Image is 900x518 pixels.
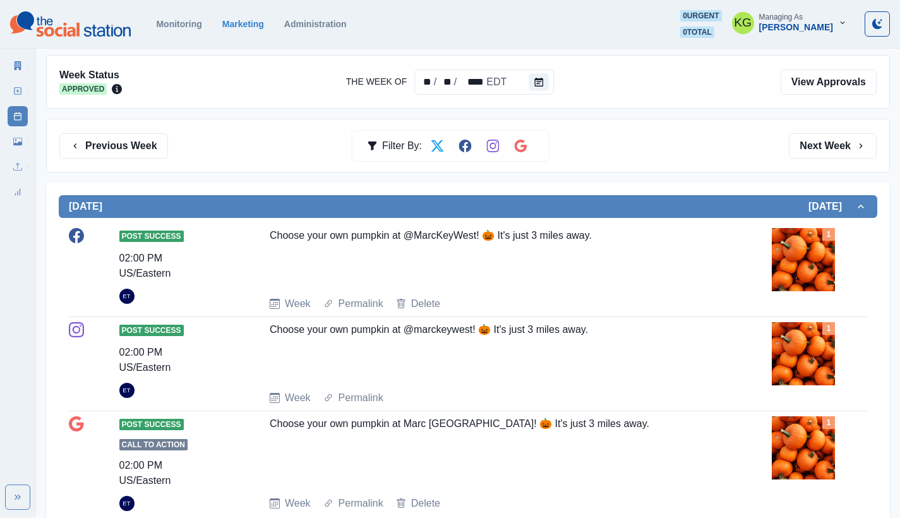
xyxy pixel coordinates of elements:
div: / [433,75,438,90]
span: Approved [59,83,107,95]
div: Emily Tanedo [123,383,130,398]
div: 02:00 PM US/Eastern [119,458,215,488]
span: Call to Action [119,439,188,450]
button: Filter by Facebook [452,133,477,159]
a: New Post [8,81,28,101]
div: Choose your own pumpkin at @MarcKeyWest! 🎃 It's just 3 miles away. [270,228,717,286]
div: 02:00 PM US/Eastern [119,251,215,281]
a: View Approvals [781,69,877,95]
div: [PERSON_NAME] [759,22,833,33]
a: Permalink [339,390,383,406]
img: dyimyalafbedronefwkd [772,322,835,385]
div: The Week Of [458,75,485,90]
button: Filter by Instagram [480,133,505,159]
div: Total Media Attached [822,322,835,335]
div: 02:00 PM US/Eastern [119,345,215,375]
button: [DATE][DATE] [59,195,877,218]
div: Date [417,75,508,90]
img: dyimyalafbedronefwkd [772,228,835,291]
span: Post Success [119,419,184,430]
div: / [453,75,458,90]
a: Monitoring [156,19,201,29]
div: The Week Of [485,75,508,90]
img: dyimyalafbedronefwkd [772,416,835,479]
a: Media Library [8,131,28,152]
a: Week [285,496,311,511]
div: Managing As [759,13,803,21]
span: Post Success [119,325,184,336]
h2: [DATE] [808,200,855,212]
div: Total Media Attached [822,416,835,429]
div: Choose your own pumpkin at @marckeywest! 🎃 It's just 3 miles away. [270,322,717,380]
a: Permalink [339,296,383,311]
span: Post Success [119,231,184,242]
div: Katrina Gallardo [734,8,752,38]
a: Permalink [339,496,383,511]
a: Administration [284,19,347,29]
a: Post Schedule [8,106,28,126]
button: Managing As[PERSON_NAME] [722,10,857,35]
div: Choose your own pumpkin at Marc [GEOGRAPHIC_DATA]! 🎃 It's just 3 miles away. [270,416,717,486]
div: The Week Of [414,69,554,95]
button: Next Week [789,133,877,159]
a: Week [285,390,311,406]
button: Toggle Mode [865,11,890,37]
div: Emily Tanedo [123,289,130,304]
a: Delete [411,496,440,511]
button: Filter by Twitter [424,133,450,159]
label: The Week Of [346,75,407,88]
a: Marketing [222,19,264,29]
a: Review Summary [8,182,28,202]
span: 0 urgent [680,10,721,21]
button: Expand [5,485,30,510]
button: Previous Week [59,133,168,159]
div: The Week Of [417,75,433,90]
span: 0 total [680,27,714,38]
button: The Week Of [529,73,549,91]
img: logoTextSVG.62801f218bc96a9b266caa72a09eb111.svg [10,11,131,37]
h2: [DATE] [69,200,102,212]
div: Filter By: [367,133,422,159]
h2: Week Status [59,69,122,81]
a: Uploads [8,157,28,177]
a: Week [285,296,311,311]
div: Total Media Attached [822,228,835,241]
button: Filter by Google [508,133,533,159]
a: Delete [411,296,440,311]
div: The Week Of [438,75,453,90]
div: Emily Tanedo [123,496,130,511]
a: Marketing Summary [8,56,28,76]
